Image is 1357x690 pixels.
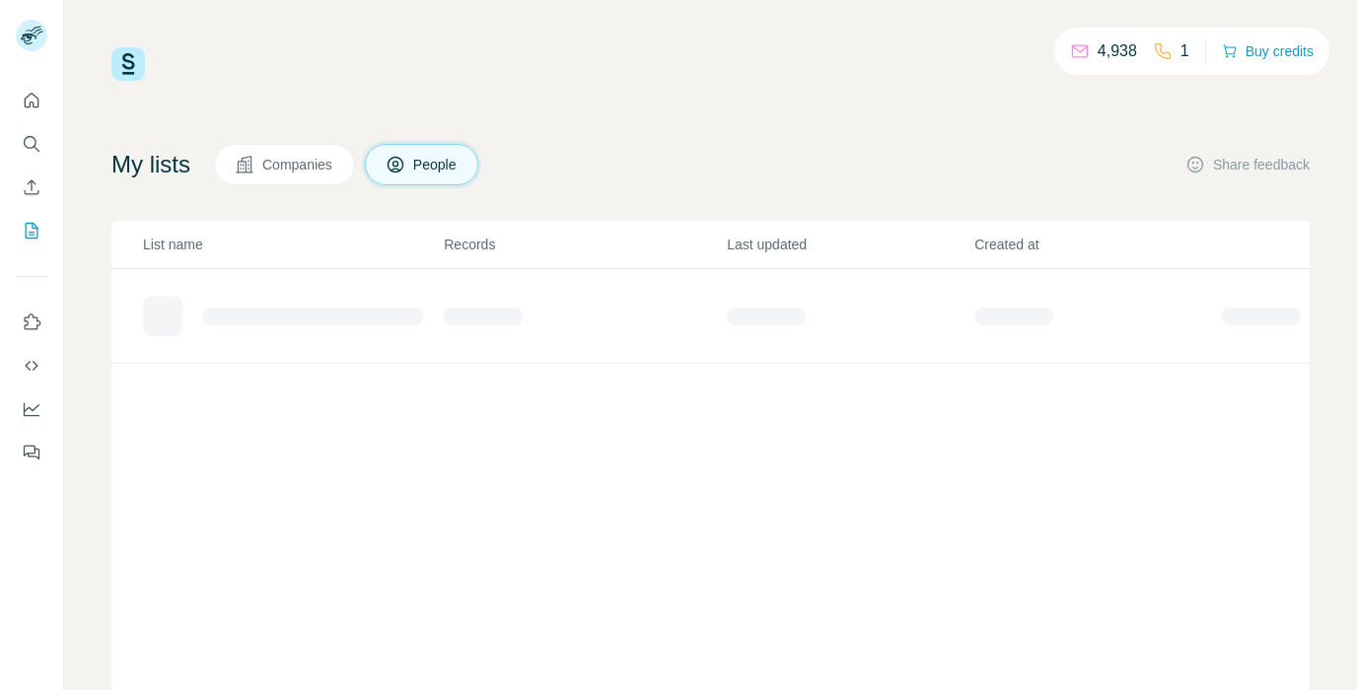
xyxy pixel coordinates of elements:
button: Buy credits [1222,37,1314,65]
button: Quick start [16,83,47,118]
h4: My lists [111,149,190,180]
p: Records [444,235,725,254]
span: Companies [262,155,334,174]
p: List name [143,235,442,254]
span: People [413,155,459,174]
p: Created at [974,235,1220,254]
p: 4,938 [1098,39,1137,63]
button: Use Surfe on LinkedIn [16,305,47,340]
button: Dashboard [16,391,47,427]
img: Surfe Logo [111,47,145,81]
button: Feedback [16,435,47,470]
button: Search [16,126,47,162]
button: My lists [16,213,47,248]
button: Enrich CSV [16,170,47,205]
button: Share feedback [1185,155,1310,174]
p: Last updated [727,235,972,254]
p: 1 [1180,39,1189,63]
button: Use Surfe API [16,348,47,383]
